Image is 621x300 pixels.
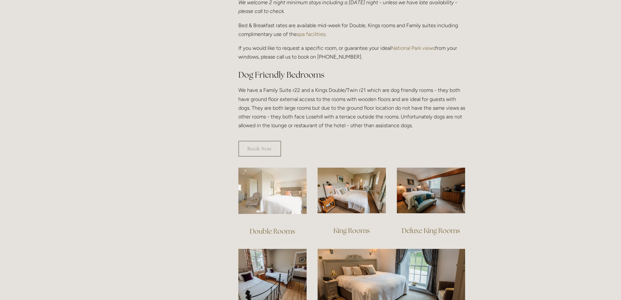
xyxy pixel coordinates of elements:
[391,45,435,51] a: National Park views
[402,226,460,235] a: Deluxe King Rooms
[250,227,295,236] a: Double Rooms
[238,86,465,130] p: We have a Family Suite r22 and a Kings Double/Twin r21 which are dog friendly rooms - they both h...
[318,168,386,213] img: King Room view, Losehill Hotel
[333,226,370,235] a: King Rooms
[238,44,465,61] p: If you would like to request a specific room, or guarantee your ideal from your windows, please c...
[238,168,307,214] img: Double Room view, Losehill Hotel
[297,31,325,37] a: spa facilities
[238,21,465,39] p: Bed & Breakfast rates are available mid-week for Double, Kings rooms and Family suites including ...
[397,168,465,213] img: Deluxe King Room view, Losehill Hotel
[238,141,281,157] a: Book Now
[238,69,465,81] h2: Dog Friendly Bedrooms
